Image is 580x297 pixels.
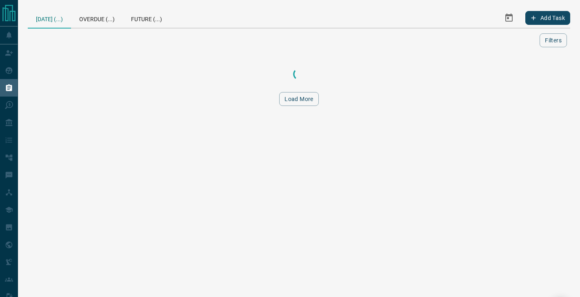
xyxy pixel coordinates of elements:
[499,8,519,28] button: Select Date Range
[28,8,71,29] div: [DATE] (...)
[279,92,319,106] button: Load More
[525,11,570,25] button: Add Task
[123,8,170,28] div: Future (...)
[540,33,567,47] button: Filters
[258,66,340,82] div: Loading
[71,8,123,28] div: Overdue (...)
